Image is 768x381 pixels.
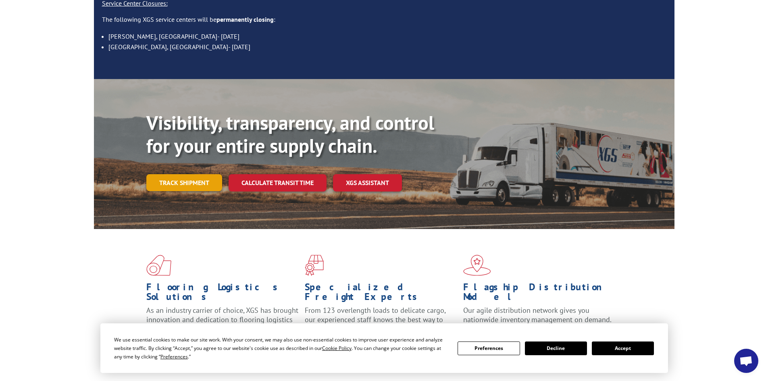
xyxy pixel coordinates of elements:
a: Track shipment [146,174,222,191]
h1: Flagship Distribution Model [463,282,616,306]
a: Calculate transit time [229,174,327,192]
button: Decline [525,341,587,355]
img: xgs-icon-flagship-distribution-model-red [463,255,491,276]
h1: Flooring Logistics Solutions [146,282,299,306]
img: xgs-icon-focused-on-flooring-red [305,255,324,276]
a: XGS ASSISTANT [333,174,402,192]
button: Preferences [458,341,520,355]
p: The following XGS service centers will be : [102,15,666,31]
strong: permanently closing [216,15,274,23]
span: Our agile distribution network gives you nationwide inventory management on demand. [463,306,612,325]
b: Visibility, transparency, and control for your entire supply chain. [146,110,434,158]
div: We use essential cookies to make our site work. With your consent, we may also use non-essential ... [114,335,448,361]
button: Accept [592,341,654,355]
span: Preferences [160,353,188,360]
img: xgs-icon-total-supply-chain-intelligence-red [146,255,171,276]
li: [GEOGRAPHIC_DATA], [GEOGRAPHIC_DATA]- [DATE] [108,42,666,52]
li: [PERSON_NAME], [GEOGRAPHIC_DATA]- [DATE] [108,31,666,42]
span: Cookie Policy [322,345,352,352]
div: Cookie Consent Prompt [100,323,668,373]
a: Open chat [734,349,758,373]
p: From 123 overlength loads to delicate cargo, our experienced staff knows the best way to move you... [305,306,457,341]
span: As an industry carrier of choice, XGS has brought innovation and dedication to flooring logistics... [146,306,298,334]
h1: Specialized Freight Experts [305,282,457,306]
